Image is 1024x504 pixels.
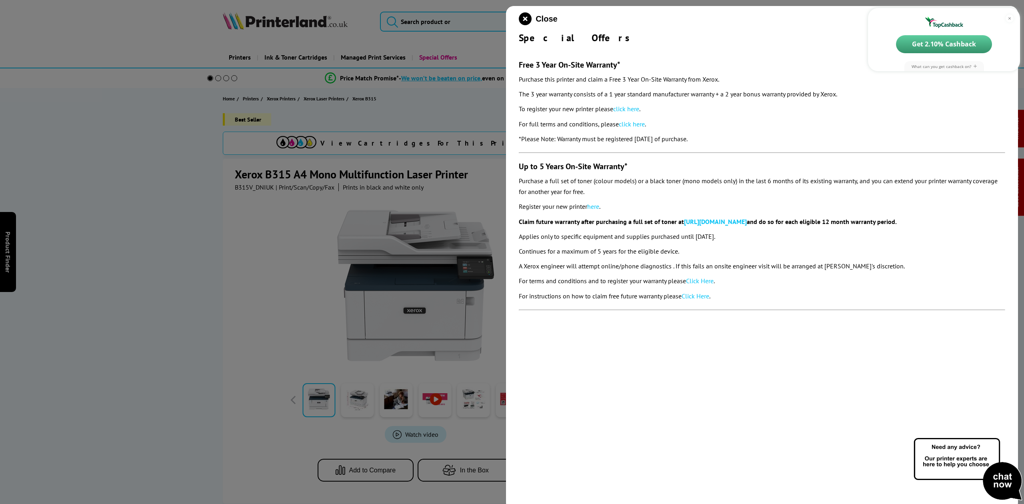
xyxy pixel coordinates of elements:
p: For instructions on how to claim free future warranty please . [519,291,1005,302]
a: Click Here [686,277,714,285]
b: Claim future warranty after purchasing a full set of toner at [519,218,684,226]
p: Purchase a full set of toner (colour models) or a black toner (mono models only) in the last 6 mo... [519,176,1005,197]
h3: Up to 5 Years On-Site Warranty* [519,161,1005,172]
a: click here [619,120,645,128]
p: A Xerox engineer will attempt online/phone diagnostics . If this fails an onsite engineer visit w... [519,261,1005,272]
div: Special Offers [519,32,1005,44]
img: Open Live Chat window [912,437,1024,502]
span: Close [536,14,557,24]
p: *Please Note: Warranty must be registered [DATE] of purchase. [519,134,1005,144]
h3: Free 3 Year On-Site Warranty* [519,60,1005,70]
p: The 3 year warranty consists of a 1 year standard manufacturer warranty + a 2 year bonus warranty... [519,89,1005,100]
a: here [587,202,599,210]
a: [URL][DOMAIN_NAME] [684,218,747,226]
p: Continues for a maximum of 5 years for the eligible device. [519,246,1005,257]
button: close modal [519,12,557,25]
a: Click Here [682,292,709,300]
b: and do so for each eligible 12 month warranty period. [747,218,897,226]
p: Purchase this printer and claim a Free 3 Year On-Site Warranty from Xerox. [519,74,1005,85]
p: Register your new printer . [519,201,1005,212]
p: To register your new printer please . [519,104,1005,114]
a: click here [613,105,639,113]
p: For terms and conditions and to register your warranty please . [519,276,1005,286]
p: For full terms and conditions, please . [519,119,1005,130]
p: Applies only to specific equipment and supplies purchased until [DATE]. [519,231,1005,242]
